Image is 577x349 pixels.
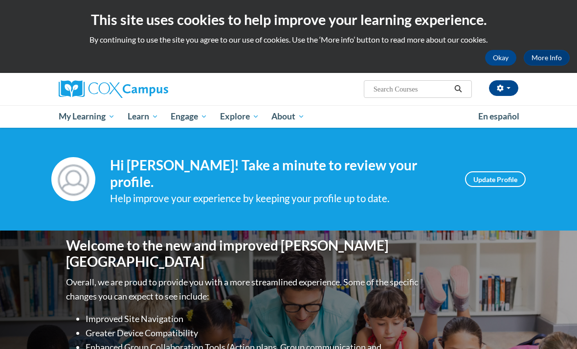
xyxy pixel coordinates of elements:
[171,111,207,122] span: Engage
[66,237,421,270] h1: Welcome to the new and improved [PERSON_NAME][GEOGRAPHIC_DATA]
[59,80,202,98] a: Cox Campus
[128,111,158,122] span: Learn
[7,10,570,29] h2: This site uses cookies to help improve your learning experience.
[524,50,570,66] a: More Info
[220,111,259,122] span: Explore
[110,190,450,207] div: Help improve your experience by keeping your profile up to date.
[451,83,466,95] button: Search
[164,105,214,128] a: Engage
[373,83,451,95] input: Search Courses
[86,326,421,340] li: Greater Device Compatibility
[214,105,266,128] a: Explore
[271,111,305,122] span: About
[489,80,518,96] button: Account Settings
[538,310,569,341] iframe: Button to launch messaging window
[59,111,115,122] span: My Learning
[66,275,421,303] p: Overall, we are proud to provide you with a more streamlined experience. Some of the specific cha...
[478,111,519,121] span: En español
[59,80,168,98] img: Cox Campus
[86,312,421,326] li: Improved Site Navigation
[52,105,121,128] a: My Learning
[472,106,526,127] a: En español
[51,105,526,128] div: Main menu
[465,171,526,187] a: Update Profile
[7,34,570,45] p: By continuing to use the site you agree to our use of cookies. Use the ‘More info’ button to read...
[266,105,311,128] a: About
[121,105,165,128] a: Learn
[110,157,450,190] h4: Hi [PERSON_NAME]! Take a minute to review your profile.
[51,157,95,201] img: Profile Image
[485,50,516,66] button: Okay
